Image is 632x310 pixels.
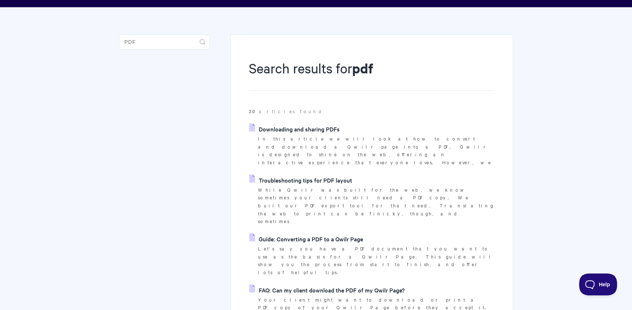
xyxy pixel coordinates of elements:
[249,108,259,115] strong: 30
[249,123,340,134] a: Downloading and sharing PDFs
[249,175,352,185] a: Troubleshooting tips for PDF layout
[352,59,373,77] strong: pdf
[249,107,494,115] p: articles found
[119,35,210,49] input: Search
[249,233,363,244] a: Guide: Converting a PDF to a Qwilr Page
[579,273,617,295] iframe: Toggle Customer Support
[258,135,494,167] p: In this article we will look at how to convert and download a Qwilr page into a PDF. Qwilr is des...
[249,59,494,91] h1: Search results for
[249,284,405,295] a: FAQ: Can my client download the PDF of my Qwilr Page?
[258,245,494,276] p: Let's say you have a PDF document that you want to use as the basis for a Qwilr Page. This guide ...
[258,186,494,226] p: While Qwilr was built for the web, we know sometimes your clients still need a PDF copy. We built...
